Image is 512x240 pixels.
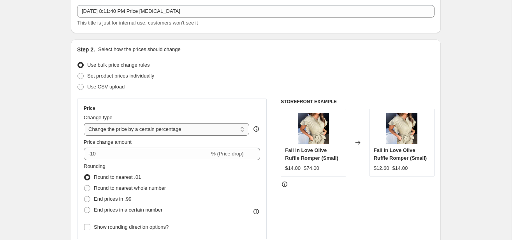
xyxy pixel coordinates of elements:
[94,207,162,213] span: End prices in a certain number
[281,99,435,105] h6: STOREFRONT EXAMPLE
[285,164,301,172] div: $14.00
[77,46,95,53] h2: Step 2.
[77,5,435,18] input: 30% off holiday sale
[84,163,106,169] span: Rounding
[304,164,319,172] strike: $74.00
[298,113,329,144] img: IMG_4086_jpg_3a5d5f60-525a-4e3e-805a-6ef606b8880e_80x.jpg
[374,164,389,172] div: $12.60
[392,164,408,172] strike: $14.00
[252,125,260,133] div: help
[386,113,417,144] img: IMG_4086_jpg_3a5d5f60-525a-4e3e-805a-6ef606b8880e_80x.jpg
[84,115,113,120] span: Change type
[94,185,166,191] span: Round to nearest whole number
[87,84,125,90] span: Use CSV upload
[84,105,95,111] h3: Price
[211,151,243,157] span: % (Price drop)
[87,73,154,79] span: Set product prices individually
[98,46,181,53] p: Select how the prices should change
[94,174,141,180] span: Round to nearest .01
[84,139,132,145] span: Price change amount
[94,224,169,230] span: Show rounding direction options?
[87,62,150,68] span: Use bulk price change rules
[84,148,209,160] input: -15
[77,20,198,26] span: This title is just for internal use, customers won't see it
[374,147,427,161] span: Fall In Love Olive Ruffle Romper (Small)
[94,196,132,202] span: End prices in .99
[285,147,338,161] span: Fall In Love Olive Ruffle Romper (Small)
